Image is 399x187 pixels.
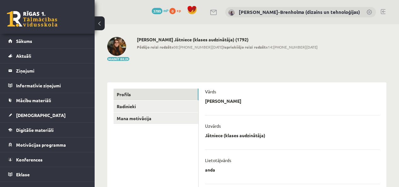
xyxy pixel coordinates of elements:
[177,8,181,13] span: xp
[107,57,129,61] button: Mainīt bildi
[205,89,216,94] p: Vārds
[16,172,30,177] span: Eklase
[205,123,221,129] p: Uzvārds
[7,11,57,27] a: Rīgas 1. Tālmācības vidusskola
[205,157,231,163] p: Lietotājvārds
[137,37,318,42] h2: [PERSON_NAME] Jātniece (klases audzinātāja) (1792)
[223,44,268,50] b: Iepriekšējo reizi redzēts
[169,8,184,13] a: 0 xp
[205,98,241,104] p: [PERSON_NAME]
[205,132,265,138] p: Jātniece (klases audzinātāja)
[16,112,66,118] span: [DEMOGRAPHIC_DATA]
[16,38,32,44] span: Sākums
[137,44,173,50] b: Pēdējo reizi redzēts
[16,127,54,133] span: Digitālie materiāli
[8,78,87,93] a: Informatīvie ziņojumi
[16,53,31,59] span: Aktuāli
[8,34,87,48] a: Sākums
[152,8,168,13] a: 3789 mP
[152,8,162,14] span: 3789
[8,137,87,152] a: Motivācijas programma
[114,113,198,124] a: Mana motivācija
[137,44,318,50] span: 08:[PHONE_NUMBER][DATE] 14:[PHONE_NUMBER][DATE]
[239,9,360,15] a: [PERSON_NAME]-Brenholma (dizains un tehnoloģijas)
[8,93,87,108] a: Mācību materiāli
[16,97,51,103] span: Mācību materiāli
[16,157,43,162] span: Konferences
[8,123,87,137] a: Digitālie materiāli
[8,167,87,182] a: Eklase
[114,89,198,100] a: Profils
[8,49,87,63] a: Aktuāli
[16,142,66,148] span: Motivācijas programma
[163,8,168,13] span: mP
[228,9,235,16] img: Ilze Erba-Brenholma (dizains un tehnoloģijas)
[16,78,87,93] legend: Informatīvie ziņojumi
[8,108,87,122] a: [DEMOGRAPHIC_DATA]
[114,101,198,112] a: Radinieki
[16,63,87,78] legend: Ziņojumi
[169,8,176,14] span: 0
[8,63,87,78] a: Ziņojumi
[205,167,215,172] p: anda
[107,37,126,56] img: Anda Laine Jātniece (klases audzinātāja)
[8,152,87,167] a: Konferences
